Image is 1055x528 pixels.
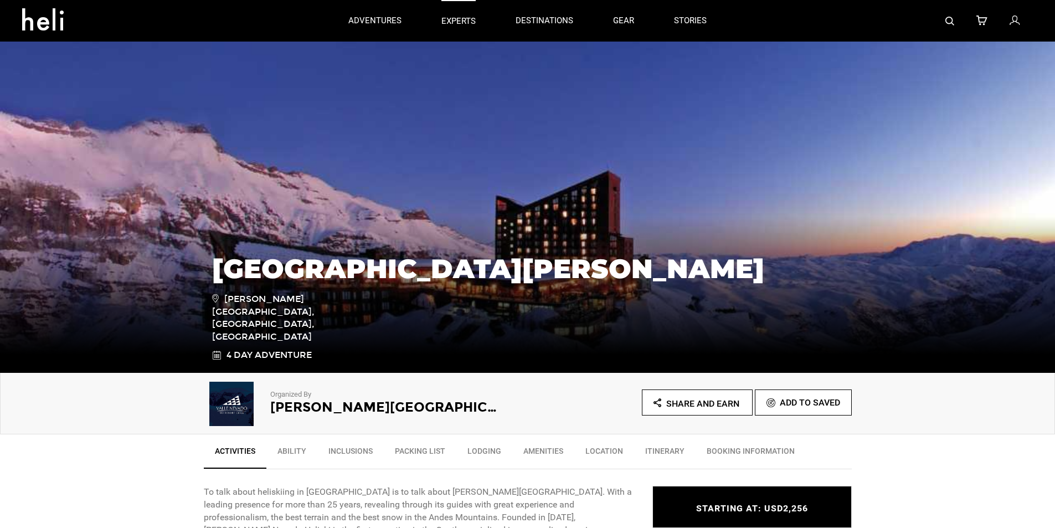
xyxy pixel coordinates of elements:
[512,440,574,468] a: Amenities
[204,440,266,469] a: Activities
[270,389,497,400] p: Organized By
[212,254,843,284] h1: [GEOGRAPHIC_DATA][PERSON_NAME]
[574,440,634,468] a: Location
[204,382,259,426] img: 9c1864d4b621a9b97a927ae13930b216.png
[212,292,370,344] span: [PERSON_NAME][GEOGRAPHIC_DATA], [GEOGRAPHIC_DATA], [GEOGRAPHIC_DATA]
[456,440,512,468] a: Lodging
[348,15,402,27] p: adventures
[696,503,808,514] span: STARTING AT: USD2,256
[384,440,456,468] a: Packing List
[516,15,573,27] p: destinations
[317,440,384,468] a: Inclusions
[441,16,476,27] p: experts
[266,440,317,468] a: Ability
[696,440,806,468] a: BOOKING INFORMATION
[634,440,696,468] a: Itinerary
[270,400,497,414] h2: [PERSON_NAME][GEOGRAPHIC_DATA] [GEOGRAPHIC_DATA]
[945,17,954,25] img: search-bar-icon.svg
[780,397,840,408] span: Add To Saved
[666,398,739,409] span: Share and Earn
[227,349,312,362] span: 4 Day Adventure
